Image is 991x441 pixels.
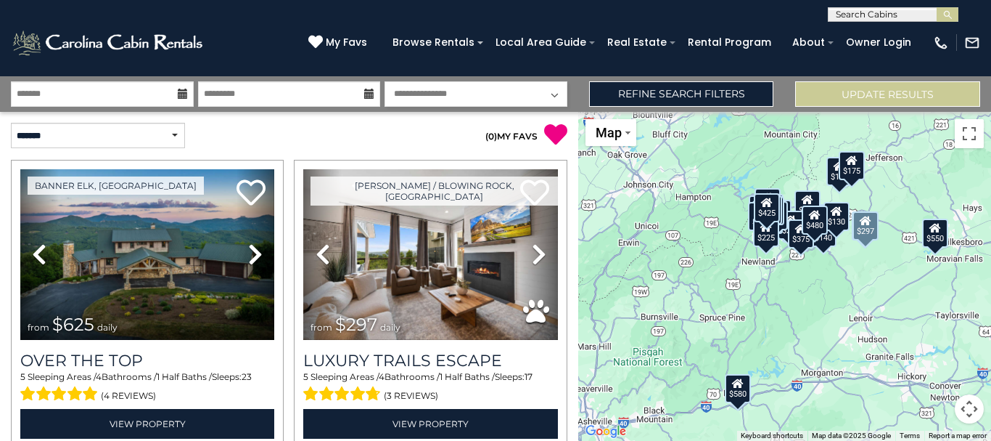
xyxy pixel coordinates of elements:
a: Report a map error [929,432,987,440]
img: phone-regular-white.png [933,35,949,51]
div: $297 [852,211,879,240]
div: $230 [748,201,774,230]
div: $230 [778,210,804,239]
img: thumbnail_168695581.jpeg [303,169,557,340]
a: My Favs [308,35,371,51]
span: 1 Half Baths / [440,371,495,382]
button: Update Results [795,81,980,107]
span: from [311,322,332,333]
a: Add to favorites [237,178,266,209]
div: $265 [783,213,809,242]
div: $130 [824,202,850,231]
a: Refine Search Filters [589,81,774,107]
a: Local Area Guide [488,31,593,54]
div: $349 [795,190,821,219]
img: mail-regular-white.png [964,35,980,51]
span: Map [596,125,622,140]
img: thumbnail_167153549.jpeg [20,169,274,340]
div: $425 [754,193,781,222]
img: White-1-2.png [11,28,207,57]
div: Sleeping Areas / Bathrooms / Sleeps: [303,371,557,405]
span: 23 [242,371,252,382]
div: $175 [826,157,852,186]
span: 4 [379,371,385,382]
a: Open this area in Google Maps (opens a new window) [582,422,630,441]
div: $480 [802,205,828,234]
span: Map data ©2025 Google [812,432,891,440]
button: Change map style [585,119,636,146]
a: Owner Login [839,31,918,54]
a: Rental Program [680,31,778,54]
a: View Property [303,409,557,439]
div: Sleeping Areas / Bathrooms / Sleeps: [20,371,274,405]
span: 5 [303,371,308,382]
span: from [28,322,49,333]
span: (4 reviews) [101,387,156,405]
span: 0 [488,131,494,142]
span: ( ) [485,131,497,142]
a: Over The Top [20,351,274,371]
a: Luxury Trails Escape [303,351,557,371]
button: Map camera controls [955,395,984,424]
span: daily [380,322,400,333]
div: $225 [753,218,779,247]
span: My Favs [326,35,367,50]
div: $375 [788,219,814,248]
a: Banner Elk, [GEOGRAPHIC_DATA] [28,177,204,195]
a: About [785,31,832,54]
div: $125 [755,187,781,217]
a: (0)MY FAVS [485,131,538,142]
span: 17 [525,371,532,382]
div: $580 [725,373,751,402]
a: View Property [20,409,274,439]
button: Keyboard shortcuts [741,431,803,441]
a: [PERSON_NAME] / Blowing Rock, [GEOGRAPHIC_DATA] [311,177,557,206]
a: Terms (opens in new tab) [900,432,920,440]
button: Toggle fullscreen view [955,119,984,148]
span: $625 [52,314,94,335]
span: 4 [96,371,102,382]
span: 1 Half Baths / [157,371,212,382]
img: Google [582,422,630,441]
span: $297 [335,314,377,335]
span: daily [97,322,118,333]
a: Browse Rentals [385,31,482,54]
div: $550 [923,218,949,247]
a: Real Estate [600,31,674,54]
div: $175 [839,150,865,179]
span: 5 [20,371,25,382]
div: $140 [811,217,837,246]
span: (3 reviews) [384,387,438,405]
